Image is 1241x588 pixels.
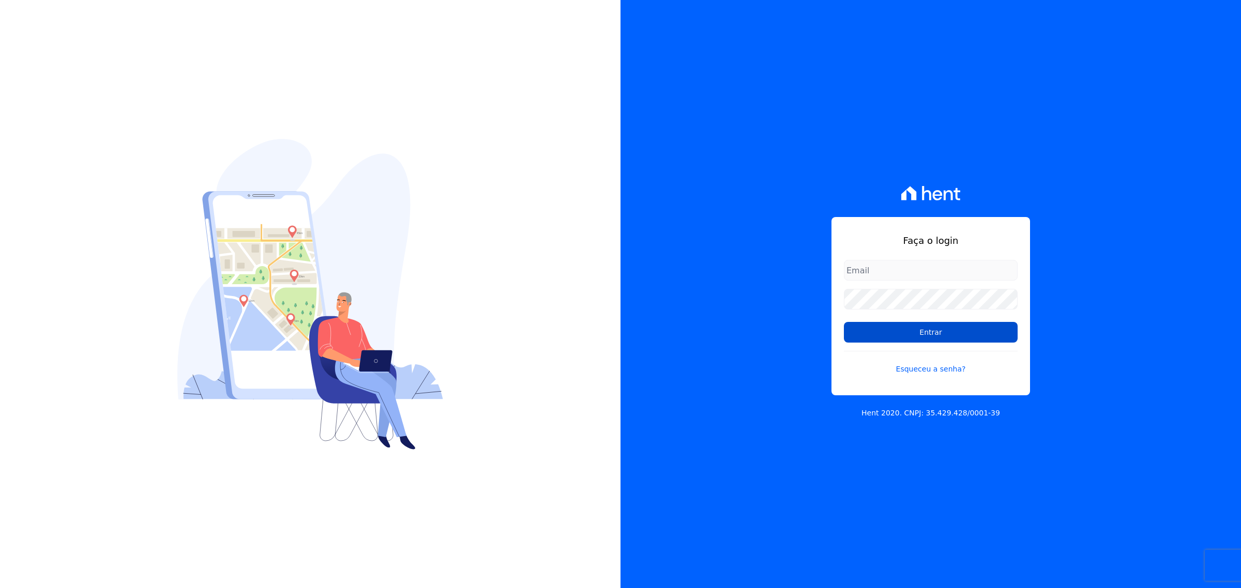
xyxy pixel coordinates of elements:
[844,260,1018,281] input: Email
[177,139,443,450] img: Login
[844,351,1018,375] a: Esqueceu a senha?
[844,234,1018,247] h1: Faça o login
[861,408,1000,419] p: Hent 2020. CNPJ: 35.429.428/0001-39
[844,322,1018,343] input: Entrar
